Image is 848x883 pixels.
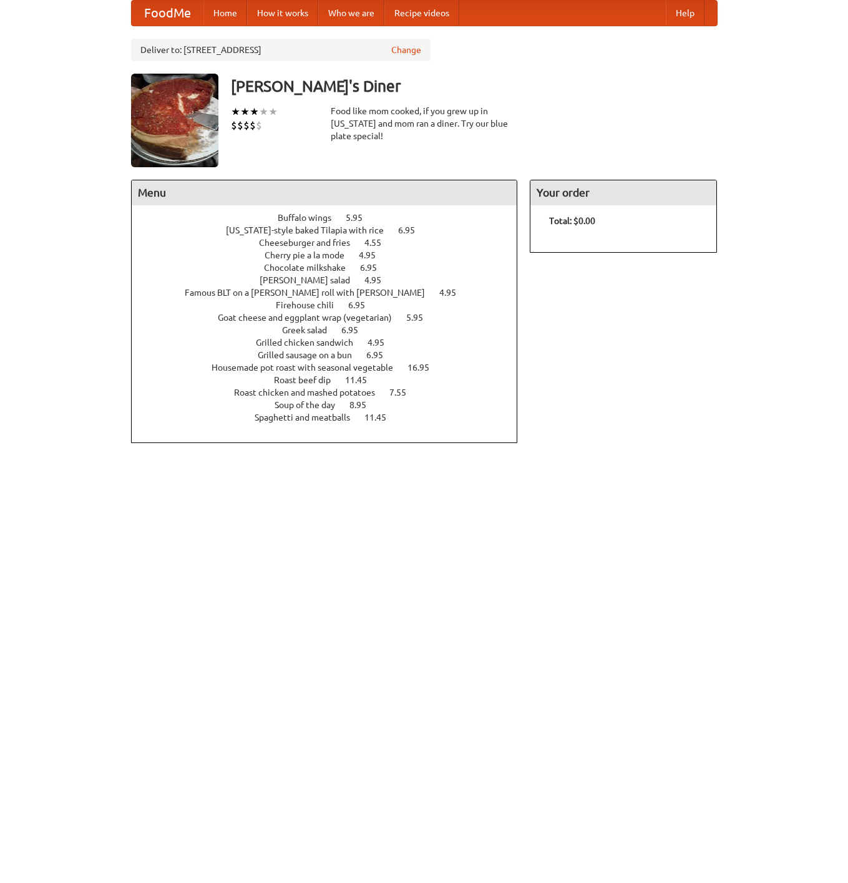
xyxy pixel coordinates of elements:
[258,350,406,360] a: Grilled sausage on a bun 6.95
[231,105,240,119] li: ★
[234,388,429,398] a: Roast chicken and mashed potatoes 7.55
[259,105,268,119] li: ★
[256,119,262,132] li: $
[345,375,379,385] span: 11.45
[226,225,396,235] span: [US_STATE]-style baked Tilapia with rice
[258,350,364,360] span: Grilled sausage on a bun
[212,363,452,373] a: Housemade pot roast with seasonal vegetable 16.95
[349,400,379,410] span: 8.95
[318,1,384,26] a: Who we are
[255,412,409,422] a: Spaghetti and meatballs 11.45
[240,105,250,119] li: ★
[265,250,399,260] a: Cherry pie a la mode 4.95
[132,1,203,26] a: FoodMe
[260,275,363,285] span: [PERSON_NAME] salad
[256,338,366,348] span: Grilled chicken sandwich
[549,216,595,226] b: Total: $0.00
[131,39,431,61] div: Deliver to: [STREET_ADDRESS]
[278,213,386,223] a: Buffalo wings 5.95
[275,400,389,410] a: Soup of the day 8.95
[282,325,381,335] a: Greek salad 6.95
[331,105,518,142] div: Food like mom cooked, if you grew up in [US_STATE] and mom ran a diner. Try our blue plate special!
[275,400,348,410] span: Soup of the day
[391,44,421,56] a: Change
[407,363,442,373] span: 16.95
[274,375,343,385] span: Roast beef dip
[366,350,396,360] span: 6.95
[231,119,237,132] li: $
[255,412,363,422] span: Spaghetti and meatballs
[530,180,716,205] h4: Your order
[439,288,469,298] span: 4.95
[264,263,400,273] a: Chocolate milkshake 6.95
[231,74,718,99] h3: [PERSON_NAME]'s Diner
[259,238,404,248] a: Cheeseburger and fries 4.55
[243,119,250,132] li: $
[398,225,427,235] span: 6.95
[256,338,407,348] a: Grilled chicken sandwich 4.95
[132,180,517,205] h4: Menu
[226,225,438,235] a: [US_STATE]-style baked Tilapia with rice 6.95
[359,250,388,260] span: 4.95
[274,375,390,385] a: Roast beef dip 11.45
[276,300,388,310] a: Firehouse chili 6.95
[364,238,394,248] span: 4.55
[364,275,394,285] span: 4.95
[237,119,243,132] li: $
[185,288,437,298] span: Famous BLT on a [PERSON_NAME] roll with [PERSON_NAME]
[278,213,344,223] span: Buffalo wings
[346,213,375,223] span: 5.95
[218,313,404,323] span: Goat cheese and eggplant wrap (vegetarian)
[389,388,419,398] span: 7.55
[264,263,358,273] span: Chocolate milkshake
[268,105,278,119] li: ★
[666,1,704,26] a: Help
[348,300,378,310] span: 6.95
[234,388,387,398] span: Roast chicken and mashed potatoes
[131,74,218,167] img: angular.jpg
[265,250,357,260] span: Cherry pie a la mode
[282,325,339,335] span: Greek salad
[218,313,446,323] a: Goat cheese and eggplant wrap (vegetarian) 5.95
[247,1,318,26] a: How it works
[368,338,397,348] span: 4.95
[260,275,404,285] a: [PERSON_NAME] salad 4.95
[185,288,479,298] a: Famous BLT on a [PERSON_NAME] roll with [PERSON_NAME] 4.95
[276,300,346,310] span: Firehouse chili
[406,313,436,323] span: 5.95
[212,363,406,373] span: Housemade pot roast with seasonal vegetable
[384,1,459,26] a: Recipe videos
[250,119,256,132] li: $
[364,412,399,422] span: 11.45
[360,263,389,273] span: 6.95
[259,238,363,248] span: Cheeseburger and fries
[203,1,247,26] a: Home
[341,325,371,335] span: 6.95
[250,105,259,119] li: ★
